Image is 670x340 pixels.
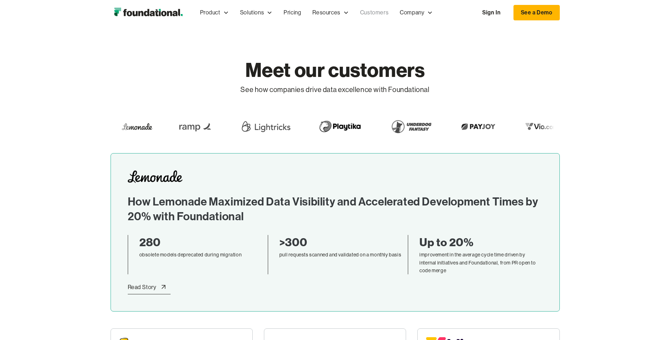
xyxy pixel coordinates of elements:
a: Pricing [278,1,307,24]
div: Read Story [128,283,157,292]
div: Company [394,1,438,24]
img: Ramp [135,117,178,136]
div: Up to 20% [419,235,542,250]
div: Product [200,8,220,17]
a: Customers [354,1,394,24]
div: Solutions [240,8,264,17]
div: obsolete models deprecated during migration [139,251,262,259]
p: See how companies drive data excellence with Foundational [240,84,429,96]
div: 280 [139,235,262,250]
div: Solutions [234,1,278,24]
div: Company [400,8,424,17]
img: Payjoy [419,121,460,132]
img: Playtika [276,117,326,136]
div: improvement in the average cycle time driven by internal initiatives and Foundational, from PR op... [419,251,542,274]
h2: How Lemonade Maximized Data Visibility and Accelerated Development Times by 20% with Foundational [128,194,543,223]
div: Resources [312,8,340,17]
a: See a Demo [513,5,560,20]
img: Foundational Logo [111,6,186,20]
img: Vio.com [483,121,523,132]
a: Sign In [475,5,508,20]
div: >300 [279,235,402,250]
img: Underdog Fantasy [349,117,396,136]
div: Resources [307,1,354,24]
div: pull requests scanned and validated on a monthly basis [279,251,402,259]
img: Lightricks [200,117,253,136]
h1: Meet our customers [240,42,429,84]
a: How Lemonade Maximized Data Visibility and Accelerated Development Times by 20% with Foundational... [111,153,560,312]
div: Product [194,1,234,24]
a: home [111,6,186,20]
